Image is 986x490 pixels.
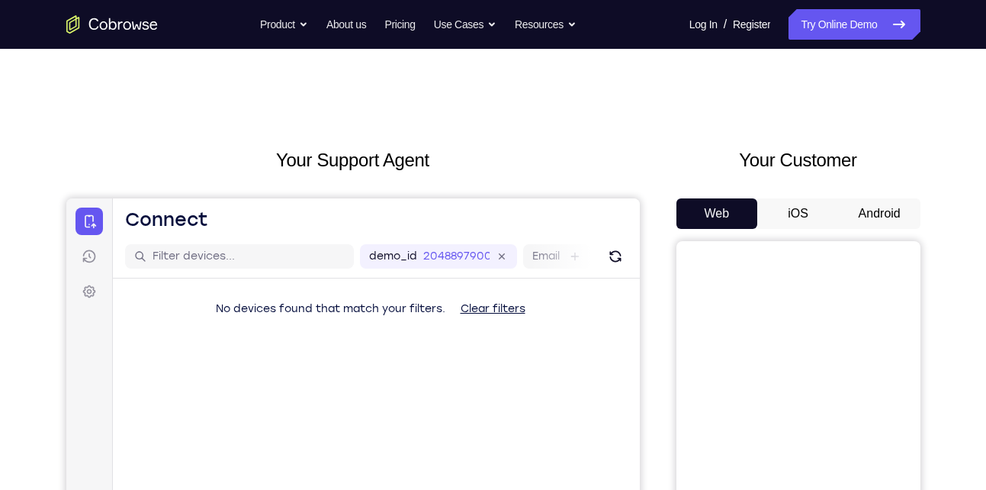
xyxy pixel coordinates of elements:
span: / [724,15,727,34]
a: Register [733,9,770,40]
a: Log In [689,9,718,40]
button: Product [260,9,308,40]
a: Go to the home page [66,15,158,34]
button: Use Cases [434,9,496,40]
button: Resources [515,9,577,40]
button: iOS [757,198,839,229]
a: About us [326,9,366,40]
button: Android [839,198,920,229]
button: Clear filters [382,95,471,126]
h2: Your Support Agent [66,147,640,174]
button: Web [676,198,758,229]
a: Try Online Demo [788,9,920,40]
span: No devices found that match your filters. [149,104,379,117]
h2: Your Customer [676,147,920,174]
button: 6-digit code [264,459,356,490]
a: Pricing [384,9,415,40]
